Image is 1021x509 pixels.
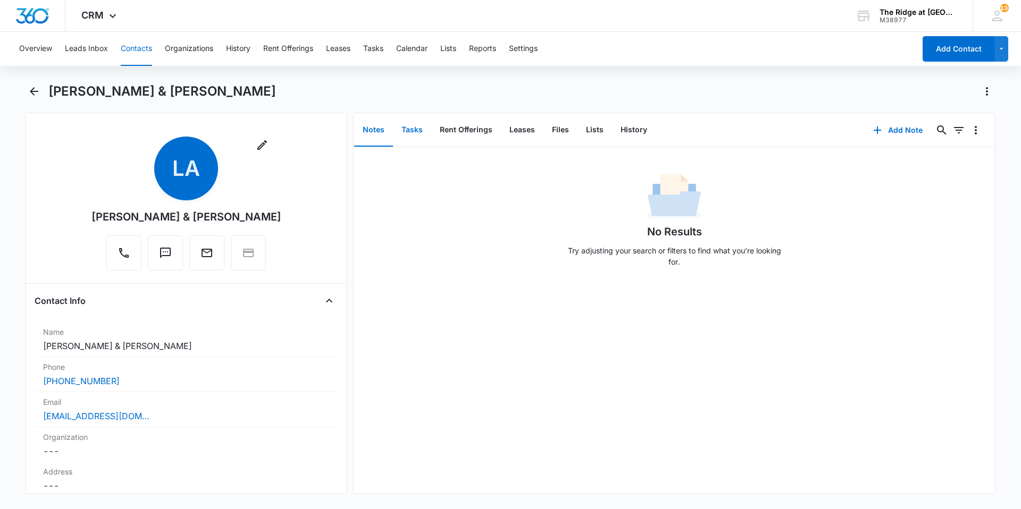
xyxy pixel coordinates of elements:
button: Call [106,235,141,270]
h4: Contact Info [35,294,86,307]
button: Tasks [393,114,431,147]
label: Organization [43,431,329,443]
button: Notes [354,114,393,147]
button: Contacts [121,32,152,66]
button: Overflow Menu [967,122,984,139]
label: Phone [43,361,329,372]
button: Rent Offerings [263,32,313,66]
button: Add Contact [923,36,994,62]
div: Phone[PHONE_NUMBER] [35,357,338,392]
button: Search... [933,122,950,139]
button: Back [26,83,42,100]
div: Email[EMAIL_ADDRESS][DOMAIN_NAME] [35,392,338,427]
span: 133 [1000,4,1009,12]
button: Leases [326,32,350,66]
p: Try adjusting your search or filters to find what you’re looking for. [563,245,786,267]
button: Email [189,235,224,270]
button: History [226,32,250,66]
div: Organization--- [35,427,338,462]
div: [PERSON_NAME] & [PERSON_NAME] [91,209,281,225]
button: Leads Inbox [65,32,108,66]
div: account name [880,8,957,16]
a: [PHONE_NUMBER] [43,375,120,387]
dd: --- [43,445,329,457]
div: notifications count [1000,4,1009,12]
h1: No Results [647,224,702,240]
label: Email [43,396,329,408]
dd: [PERSON_NAME] & [PERSON_NAME] [43,340,329,352]
button: Calendar [396,32,428,66]
button: Filters [950,122,967,139]
button: Close [321,292,338,309]
button: Reports [469,32,496,66]
span: CRM [81,10,104,21]
span: LA [154,137,218,200]
img: No Data [648,171,701,224]
a: [EMAIL_ADDRESS][DOMAIN_NAME] [43,410,149,422]
h1: [PERSON_NAME] & [PERSON_NAME] [48,83,276,99]
button: Files [543,114,578,147]
button: Add Note [863,117,933,143]
button: Rent Offerings [431,114,501,147]
a: Call [106,252,141,261]
button: Lists [578,114,612,147]
dd: --- [43,479,329,492]
button: Leases [501,114,543,147]
label: Address [43,466,329,477]
button: Actions [978,83,995,100]
button: Tasks [363,32,383,66]
a: Email [189,252,224,261]
button: Overview [19,32,52,66]
label: Name [43,326,329,337]
button: Settings [509,32,538,66]
button: Lists [440,32,456,66]
button: History [612,114,656,147]
div: Address--- [35,462,338,497]
button: Organizations [165,32,213,66]
button: Text [148,235,183,270]
a: Text [148,252,183,261]
div: account id [880,16,957,24]
div: Name[PERSON_NAME] & [PERSON_NAME] [35,322,338,357]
